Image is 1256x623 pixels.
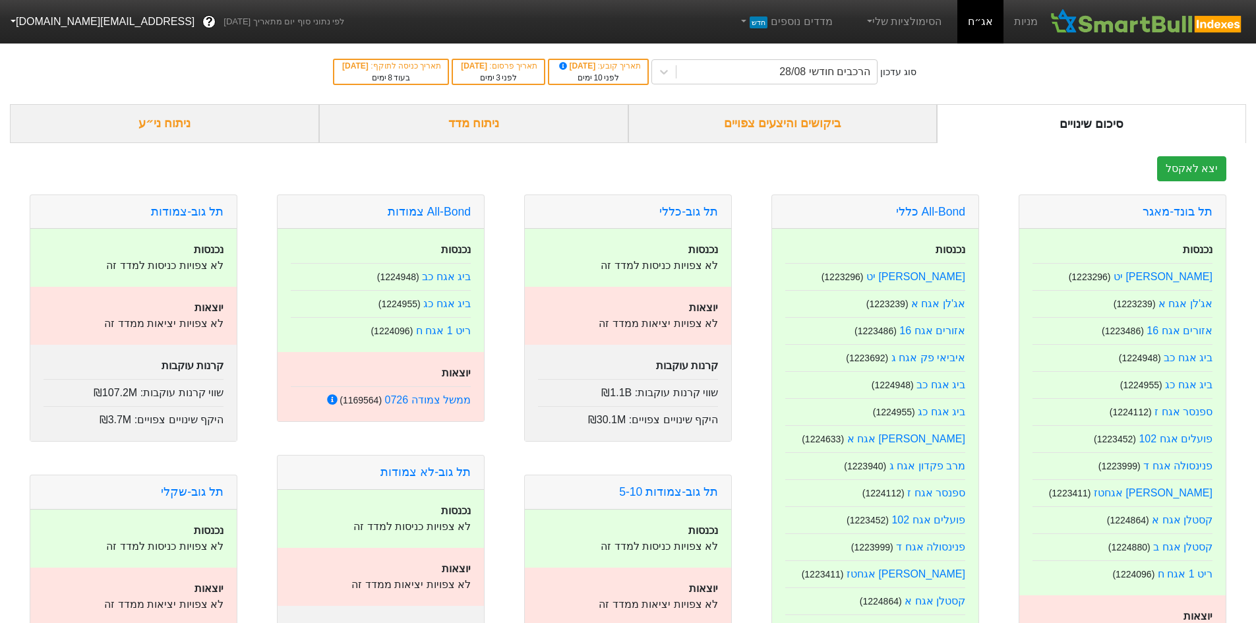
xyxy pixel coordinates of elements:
[1152,514,1212,525] a: קסטלן אגח א
[822,272,864,282] small: ( 1223296 )
[44,539,224,554] p: לא צפויות כניסות למדד זה
[891,352,965,363] a: איביאי פק אגח ג
[1143,205,1212,218] a: תל בונד-מאגר
[1157,156,1226,181] button: יצא לאקסל
[538,258,718,274] p: לא צפויות כניסות למדד זה
[151,205,224,218] a: תל גוב-צמודות
[936,244,965,255] strong: נכנסות
[538,406,718,428] div: היקף שינויים צפויים :
[847,515,889,525] small: ( 1223452 )
[896,541,965,552] a: פנינסולה אגח ד
[689,302,718,313] strong: יוצאות
[860,596,902,607] small: ( 1224864 )
[750,16,767,28] span: חדש
[460,60,537,72] div: תאריך פרסום :
[733,9,838,35] a: מדדים נוספיםחדש
[206,13,213,31] span: ?
[656,360,718,371] strong: קרנות עוקבות
[896,205,965,218] a: All-Bond כללי
[385,394,471,405] a: ממשל צמודה 0726
[659,205,718,218] a: תל גוב-כללי
[1183,244,1212,255] strong: נכנסות
[1094,487,1212,498] a: [PERSON_NAME] אגחטז
[802,434,844,444] small: ( 1224633 )
[1153,541,1212,552] a: קסטלן אגח ב
[442,367,471,378] strong: יוצאות
[194,583,224,594] strong: יוצאות
[802,569,844,579] small: ( 1223411 )
[601,387,632,398] span: ₪1.1B
[1119,353,1161,363] small: ( 1224948 )
[1094,434,1136,444] small: ( 1223452 )
[1158,298,1212,309] a: אג'לן אגח א
[44,379,224,401] div: שווי קרנות עוקבות :
[907,487,965,498] a: ספנסר אגח ז
[628,104,938,143] div: ביקושים והיצעים צפויים
[340,395,382,405] small: ( 1169564 )
[291,577,471,593] p: לא צפויות יציאות ממדד זה
[538,316,718,332] p: לא צפויות יציאות ממדד זה
[916,379,965,390] a: ביג אגח כב
[1164,352,1212,363] a: ביג אגח כב
[1120,380,1162,390] small: ( 1224955 )
[422,271,471,282] a: ביג אגח כב
[461,61,489,71] span: [DATE]
[224,15,344,28] span: לפי נתוני סוף יום מתאריך [DATE]
[538,597,718,612] p: לא צפויות יציאות ממדד זה
[1049,488,1091,498] small: ( 1223411 )
[1108,542,1151,552] small: ( 1224880 )
[441,244,471,255] strong: נכנסות
[1048,9,1245,35] img: SmartBull
[1114,299,1156,309] small: ( 1223239 )
[377,272,419,282] small: ( 1224948 )
[442,563,471,574] strong: יוצאות
[862,488,905,498] small: ( 1224112 )
[1154,406,1212,417] a: ספנסר אגח ז
[872,380,914,390] small: ( 1224948 )
[371,326,413,336] small: ( 1224096 )
[899,325,965,336] a: אזורים אגח 16
[1147,325,1212,336] a: אזורים אגח 16
[844,461,886,471] small: ( 1223940 )
[846,353,888,363] small: ( 1223692 )
[1183,610,1212,622] strong: יוצאות
[319,104,628,143] div: ניתוח מדד
[889,460,965,471] a: מרב פקדון אגח ג
[100,414,132,425] span: ₪3.7M
[538,539,718,554] p: לא צפויות כניסות למדד זה
[689,583,718,594] strong: יוצאות
[556,72,641,84] div: לפני ימים
[688,244,718,255] strong: נכנסות
[44,406,224,428] div: היקף שינויים צפויים :
[44,597,224,612] p: לא צפויות יציאות ממדד זה
[593,73,602,82] span: 10
[194,244,224,255] strong: נכנסות
[1143,460,1212,471] a: פנינסולה אגח ד
[416,325,471,336] a: ריט 1 אגח ח
[557,61,598,71] span: [DATE]
[44,258,224,274] p: לא צפויות כניסות למדד זה
[1112,569,1154,579] small: ( 1224096 )
[1158,568,1212,579] a: ריט 1 אגח ח
[847,568,965,579] a: [PERSON_NAME] אגחטז
[1110,407,1152,417] small: ( 1224112 )
[1102,326,1144,336] small: ( 1223486 )
[341,72,441,84] div: בעוד ימים
[1165,379,1212,390] a: ביג אגח כג
[866,271,965,282] a: [PERSON_NAME] יט
[378,299,421,309] small: ( 1224955 )
[937,104,1246,143] div: סיכום שינויים
[1139,433,1212,444] a: פועלים אגח 102
[342,61,371,71] span: [DATE]
[496,73,500,82] span: 3
[423,298,471,309] a: ביג אגח כג
[388,205,471,218] a: All-Bond צמודות
[880,65,916,79] div: סוג עדכון
[441,505,471,516] strong: נכנסות
[851,542,893,552] small: ( 1223999 )
[460,72,537,84] div: לפני ימים
[94,387,137,398] span: ₪107.2M
[162,360,224,371] strong: קרנות עוקבות
[688,525,718,536] strong: נכנסות
[380,465,471,479] a: תל גוב-לא צמודות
